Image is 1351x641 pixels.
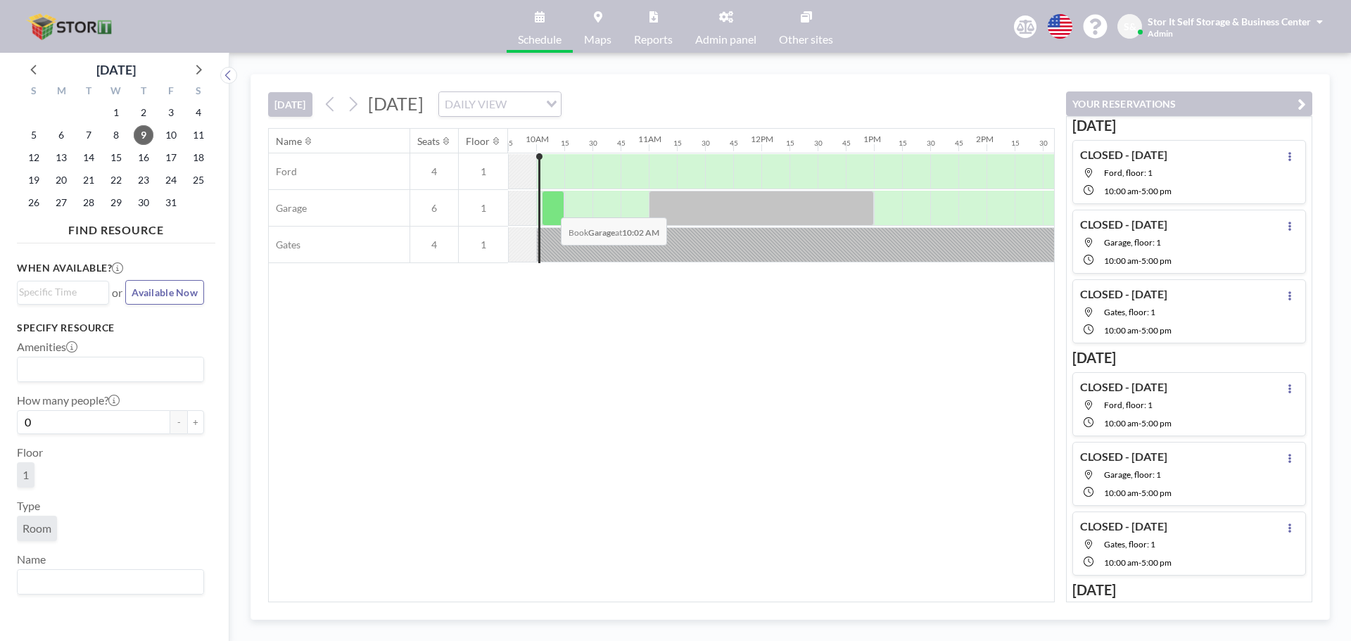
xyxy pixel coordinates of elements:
h3: Specify resource [17,322,204,334]
label: Floor [17,445,43,459]
span: 4 [410,239,458,251]
div: 15 [1011,139,1020,148]
div: 11AM [638,134,661,144]
span: [DATE] [368,93,424,114]
span: Tuesday, October 28, 2025 [79,193,99,212]
span: Sunday, October 26, 2025 [24,193,44,212]
span: Reports [634,34,673,45]
span: 10:00 AM [1104,557,1138,568]
span: 10:00 AM [1104,488,1138,498]
div: Search for option [18,357,203,381]
label: Type [17,499,40,513]
span: 10:00 AM [1104,325,1138,336]
span: Maps [584,34,611,45]
input: Search for option [19,360,196,379]
span: Monday, October 20, 2025 [51,170,71,190]
div: S [184,83,212,101]
div: Seats [417,135,440,148]
span: Saturday, October 4, 2025 [189,103,208,122]
div: 15 [561,139,569,148]
span: Room [23,521,51,535]
div: T [129,83,157,101]
b: 10:02 AM [622,227,659,238]
label: How many people? [17,393,120,407]
span: Friday, October 10, 2025 [161,125,181,145]
button: + [187,410,204,434]
span: Thursday, October 2, 2025 [134,103,153,122]
input: Search for option [511,95,538,113]
div: 30 [589,139,597,148]
input: Search for option [19,573,196,591]
span: - [1138,325,1141,336]
img: organization-logo [23,13,120,41]
h3: [DATE] [1072,117,1306,134]
div: 30 [927,139,935,148]
span: Schedule [518,34,562,45]
span: 5:00 PM [1141,418,1172,429]
h4: CLOSED - [DATE] [1080,450,1167,464]
div: [DATE] [96,60,136,80]
div: 45 [955,139,963,148]
span: Sunday, October 19, 2025 [24,170,44,190]
div: T [75,83,103,101]
span: Saturday, October 11, 2025 [189,125,208,145]
span: Ford [269,165,297,178]
div: Floor [466,135,490,148]
h4: CLOSED - [DATE] [1080,519,1167,533]
div: M [48,83,75,101]
span: Wednesday, October 22, 2025 [106,170,126,190]
div: 45 [730,139,738,148]
span: Thursday, October 23, 2025 [134,170,153,190]
span: Garage, floor: 1 [1104,237,1161,248]
span: 1 [459,165,508,178]
span: Friday, October 3, 2025 [161,103,181,122]
span: Gates, floor: 1 [1104,307,1155,317]
div: Search for option [18,281,108,303]
b: Garage [588,227,615,238]
button: YOUR RESERVATIONS [1066,91,1312,116]
span: 5:00 PM [1141,488,1172,498]
span: Tuesday, October 14, 2025 [79,148,99,167]
span: Sunday, October 12, 2025 [24,148,44,167]
div: 15 [899,139,907,148]
div: 15 [786,139,794,148]
span: Friday, October 24, 2025 [161,170,181,190]
h3: [DATE] [1072,349,1306,367]
span: Wednesday, October 8, 2025 [106,125,126,145]
span: 5:00 PM [1141,557,1172,568]
span: - [1138,255,1141,266]
span: Garage [269,202,307,215]
label: Name [17,552,46,566]
span: Gates, floor: 1 [1104,539,1155,550]
button: Available Now [125,280,204,305]
div: 30 [814,139,823,148]
div: 10AM [526,134,549,144]
div: 45 [505,139,513,148]
span: 5:00 PM [1141,255,1172,266]
span: Wednesday, October 1, 2025 [106,103,126,122]
span: - [1138,186,1141,196]
span: Ford, floor: 1 [1104,167,1153,178]
h4: CLOSED - [DATE] [1080,380,1167,394]
span: Available Now [132,286,198,298]
span: Friday, October 31, 2025 [161,193,181,212]
div: 45 [617,139,626,148]
div: Search for option [439,92,561,116]
span: Monday, October 27, 2025 [51,193,71,212]
span: Saturday, October 25, 2025 [189,170,208,190]
div: Name [276,135,302,148]
div: S [20,83,48,101]
span: Garage, floor: 1 [1104,469,1161,480]
span: - [1138,418,1141,429]
div: 30 [1039,139,1048,148]
label: Amenities [17,340,77,354]
span: 4 [410,165,458,178]
div: 45 [842,139,851,148]
h4: CLOSED - [DATE] [1080,287,1167,301]
span: Monday, October 6, 2025 [51,125,71,145]
div: 15 [673,139,682,148]
div: 2PM [976,134,994,144]
span: 1 [459,202,508,215]
span: Tuesday, October 7, 2025 [79,125,99,145]
h4: CLOSED - [DATE] [1080,217,1167,231]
